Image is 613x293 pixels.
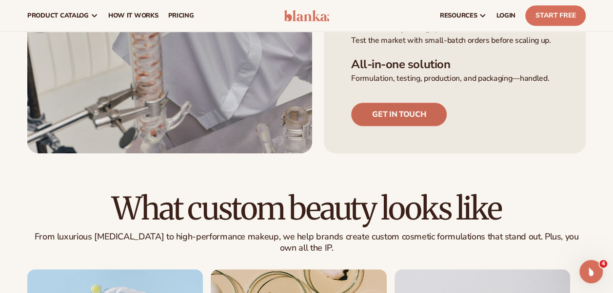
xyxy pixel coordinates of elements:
span: 4 [599,260,607,268]
p: Test the market with small-batch orders before scaling up. [351,36,558,46]
a: Get in touch [351,103,447,126]
span: resources [440,12,477,19]
p: Formulation, testing, production, and packaging—handled. [351,73,558,84]
span: product catalog [27,12,89,19]
img: logo [284,10,330,21]
iframe: Intercom live chat [579,260,603,283]
h3: Low MOQs, big potential [351,19,558,34]
h2: What custom beauty looks like [27,192,586,225]
span: How It Works [108,12,158,19]
p: From luxurious [MEDICAL_DATA] to high-performance makeup, we help brands create custom cosmetic f... [27,231,586,254]
span: pricing [168,12,194,19]
a: Start Free [525,5,586,26]
span: LOGIN [496,12,515,19]
h3: All-in-one solution [351,57,558,72]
